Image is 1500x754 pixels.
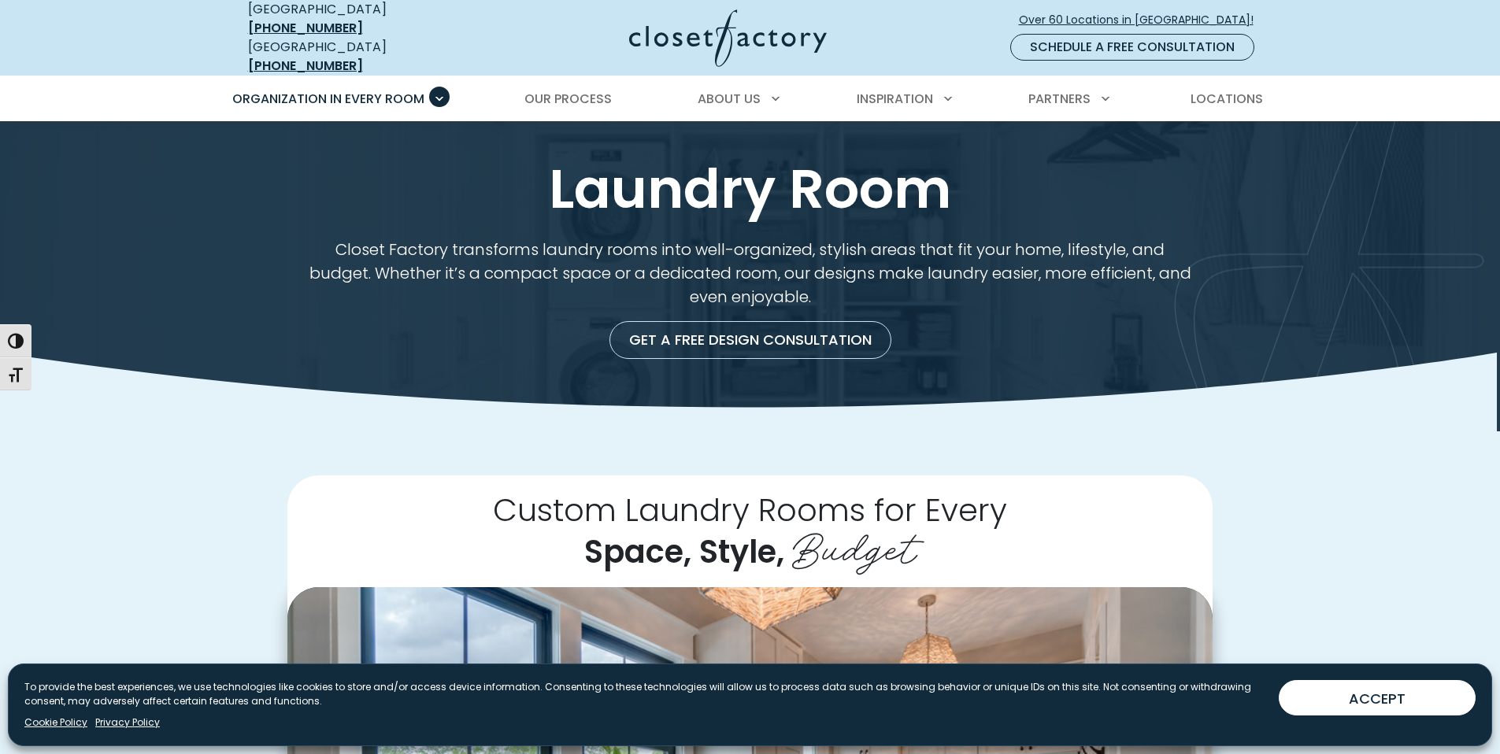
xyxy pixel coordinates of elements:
a: Over 60 Locations in [GEOGRAPHIC_DATA]! [1018,6,1267,34]
span: Partners [1028,90,1091,108]
span: Locations [1191,90,1263,108]
a: Schedule a Free Consultation [1010,34,1254,61]
span: Our Process [524,90,612,108]
span: About Us [698,90,761,108]
nav: Primary Menu [221,77,1280,121]
span: Budget [792,513,917,576]
p: To provide the best experiences, we use technologies like cookies to store and/or access device i... [24,680,1266,708]
a: Get a Free Design Consultation [609,321,891,359]
button: ACCEPT [1279,680,1476,715]
span: Organization in Every Room [232,90,424,108]
span: Space, Style, [584,530,784,574]
img: Closet Factory Logo [629,9,827,67]
p: Closet Factory transforms laundry rooms into well-organized, stylish areas that fit your home, li... [287,238,1213,309]
div: [GEOGRAPHIC_DATA] [248,38,476,76]
a: [PHONE_NUMBER] [248,57,363,75]
a: Cookie Policy [24,715,87,730]
h1: Laundry Room [245,159,1256,219]
span: Custom Laundry Rooms for Every [493,488,1007,532]
span: Inspiration [857,90,933,108]
a: Privacy Policy [95,715,160,730]
span: Over 60 Locations in [GEOGRAPHIC_DATA]! [1019,12,1266,28]
a: [PHONE_NUMBER] [248,19,363,37]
